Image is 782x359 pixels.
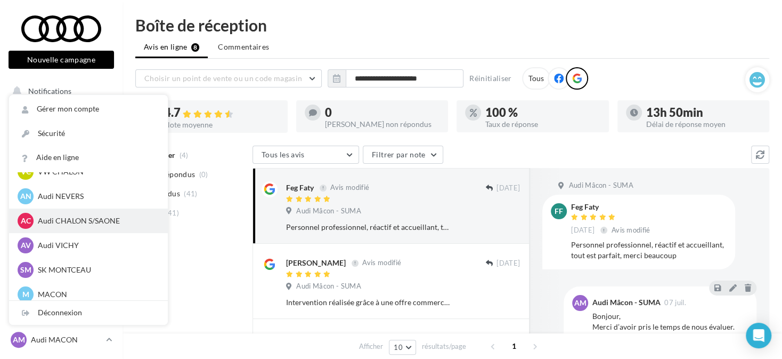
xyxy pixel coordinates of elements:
[166,209,179,217] span: (41)
[485,107,600,118] div: 100 %
[38,240,155,251] p: Audi VICHY
[496,184,520,193] span: [DATE]
[38,166,155,177] p: VW CHALON
[28,86,71,95] span: Notifications
[286,182,314,193] div: Feg Faty
[6,80,112,102] button: Notifications
[325,107,440,118] div: 0
[286,333,346,344] div: [PERSON_NAME]
[145,169,195,180] span: Non répondus
[664,299,686,306] span: 07 juil.
[135,69,322,87] button: Choisir un point de vente ou un code magasin
[286,258,346,268] div: [PERSON_NAME]
[592,299,661,306] div: Audi Mâcon - SUMA
[485,121,600,128] div: Taux de réponse
[568,181,633,190] span: Audi Mâcon - SUMA
[21,166,31,177] span: VC
[6,213,116,236] a: Médiathèque
[9,301,168,325] div: Déconnexion
[252,146,359,164] button: Tous les avis
[22,289,29,300] span: M
[9,97,168,121] a: Gérer mon compte
[422,341,466,352] span: résultats/page
[38,191,155,202] p: Audi NEVERS
[6,107,116,129] a: Opérations
[555,206,563,217] span: FF
[325,121,440,128] div: [PERSON_NAME] non répondus
[38,216,155,226] p: Audi CHALON S/SAONE
[363,146,443,164] button: Filtrer par note
[199,170,208,179] span: (0)
[330,184,369,192] span: Avis modifié
[164,107,279,119] div: 4.7
[9,51,114,69] button: Nouvelle campagne
[135,17,769,33] div: Boîte de réception
[218,42,269,52] span: Commentaires
[144,74,302,83] span: Choisir un point de vente ou un code magasin
[296,206,361,216] span: Audi Mâcon - SUMA
[184,189,197,198] span: (41)
[38,265,155,275] p: SK MONTCEAU
[389,340,416,355] button: 10
[164,121,279,129] div: Note moyenne
[646,107,761,118] div: 13h 50min
[506,338,523,355] span: 1
[9,330,114,350] a: AM Audi MACON
[394,343,403,352] span: 10
[13,334,25,345] span: AM
[571,203,653,211] div: Feg Faty
[286,222,451,233] div: Personnel professionnel, réactif et accueillant, tout est parfait, merci beaucoup
[20,191,31,202] span: AN
[262,150,305,159] span: Tous les avis
[9,122,168,146] a: Sécurité
[612,226,650,234] span: Avis modifié
[571,240,727,261] div: Personnel professionnel, réactif et accueillant, tout est parfait, merci beaucoup
[286,297,451,308] div: Intervention réalisée grâce à une offre commerciale d'Audi très intéressante.
[6,240,116,272] a: PLV et print personnalisable
[496,259,520,268] span: [DATE]
[746,323,771,348] div: Open Intercom Messenger
[31,334,102,345] p: Audi MACON
[574,298,586,308] span: AM
[465,72,516,85] button: Réinitialiser
[21,216,31,226] span: AC
[522,67,550,90] div: Tous
[571,226,594,235] span: [DATE]
[38,289,155,300] p: MACON
[359,341,383,352] span: Afficher
[646,121,761,128] div: Délai de réponse moyen
[6,161,116,183] a: Visibilité en ligne
[296,282,361,291] span: Audi Mâcon - SUMA
[362,259,401,267] span: Avis modifié
[9,146,168,170] a: Aide en ligne
[21,240,31,251] span: AV
[6,133,116,156] a: Boîte de réception8
[6,187,116,210] a: Campagnes
[20,265,31,275] span: SM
